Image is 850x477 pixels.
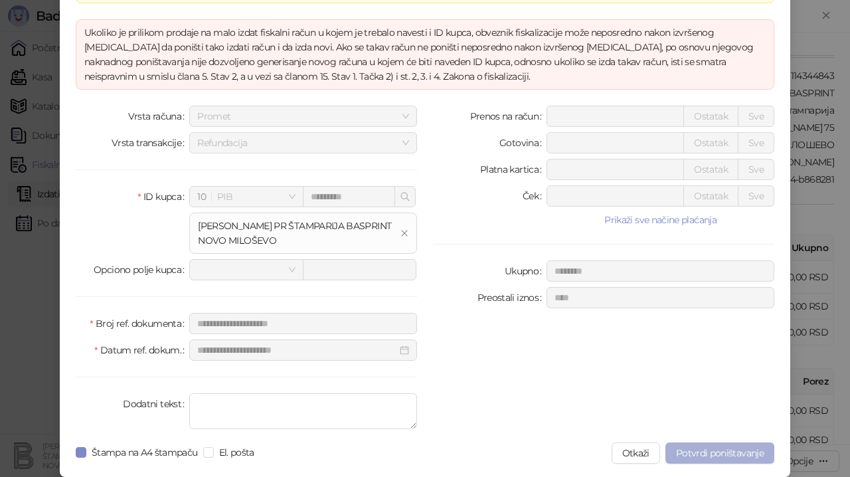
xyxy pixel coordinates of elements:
[86,445,203,460] span: Štampa na A4 štampaču
[683,132,738,153] button: Ostatak
[94,339,189,361] label: Datum ref. dokum.
[94,259,189,280] label: Opciono polje kupca
[197,191,206,203] span: 10
[470,106,547,127] label: Prenos na račun
[676,447,764,459] span: Potvrdi poništavanje
[214,445,260,460] span: El. pošta
[197,133,409,153] span: Refundacija
[197,187,295,207] span: PIB
[683,185,738,207] button: Ostatak
[738,185,774,207] button: Sve
[400,229,408,238] button: close
[665,442,774,464] button: Potvrdi poništavanje
[197,106,409,126] span: Promet
[400,229,408,237] span: close
[683,159,738,180] button: Ostatak
[123,393,189,415] label: Dodatni tekst
[197,343,397,357] input: Datum ref. dokum.
[523,185,547,207] label: Ček
[477,287,547,308] label: Preostali iznos
[612,442,660,464] button: Otkaži
[505,260,547,282] label: Ukupno
[738,106,774,127] button: Sve
[738,132,774,153] button: Sve
[198,219,395,248] div: [PERSON_NAME] PR ŠTAMPARIJA BASPRINT NOVO MILOŠEVO
[84,25,766,84] div: Ukoliko je prilikom prodaje na malo izdat fiskalni račun u kojem je trebalo navesti i ID kupca, o...
[90,313,189,334] label: Broj ref. dokumenta
[683,106,738,127] button: Ostatak
[499,132,547,153] label: Gotovina
[128,106,190,127] label: Vrsta računa
[112,132,190,153] label: Vrsta transakcije
[189,313,417,334] input: Broj ref. dokumenta
[480,159,547,180] label: Platna kartica
[189,393,417,429] textarea: Dodatni tekst
[738,159,774,180] button: Sve
[547,212,774,228] button: Prikaži sve načine plaćanja
[137,186,189,207] label: ID kupca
